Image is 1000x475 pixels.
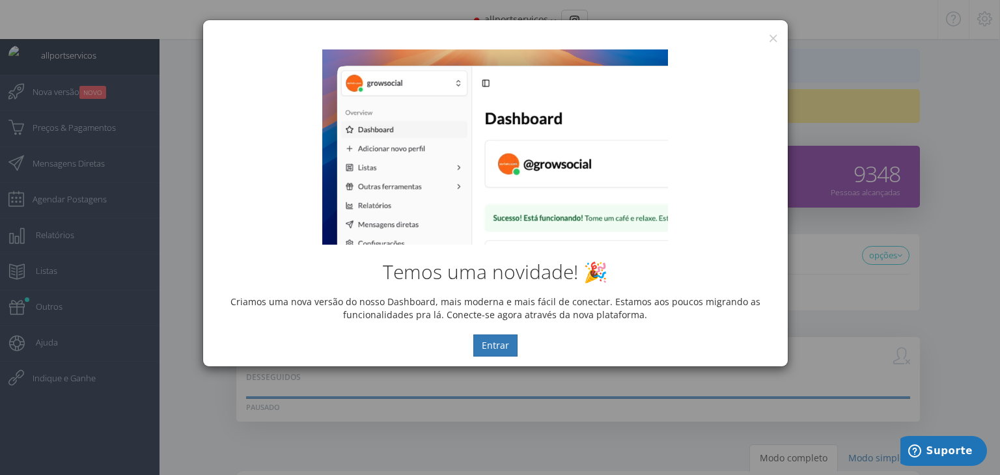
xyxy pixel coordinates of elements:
[473,334,518,357] button: Entrar
[768,29,778,47] button: ×
[900,436,987,468] iframe: Abre um widget para que você possa encontrar mais informações
[322,49,667,245] img: New Dashboard
[213,261,778,282] h2: Temos uma novidade! 🎉
[213,295,778,321] p: Criamos uma nova versão do nosso Dashboard, mais moderna e mais fácil de conectar. Estamos aos po...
